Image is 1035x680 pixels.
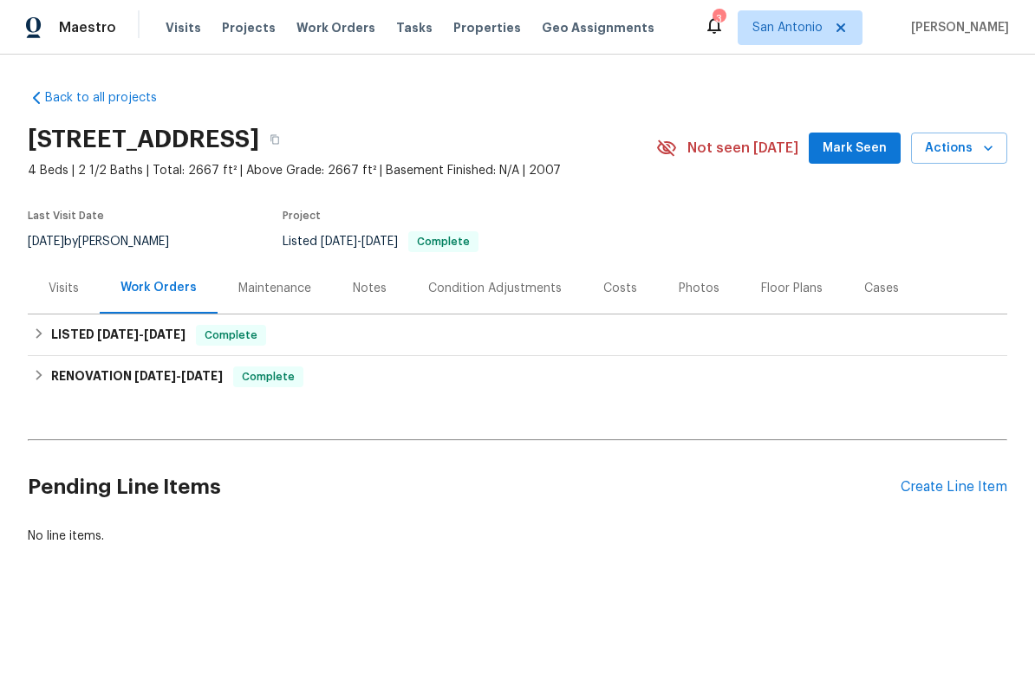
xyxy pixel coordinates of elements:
span: [DATE] [361,236,398,248]
a: Back to all projects [28,89,194,107]
span: Last Visit Date [28,210,104,221]
span: [DATE] [181,370,223,382]
span: Geo Assignments [542,19,654,36]
span: Work Orders [296,19,375,36]
div: LISTED [DATE]-[DATE]Complete [28,314,1007,356]
span: [PERSON_NAME] [904,19,1009,36]
span: [DATE] [134,370,176,382]
span: Complete [198,327,264,344]
span: San Antonio [752,19,823,36]
div: Visits [49,280,79,297]
h6: RENOVATION [51,366,223,387]
h2: [STREET_ADDRESS] [28,131,259,148]
div: Cases [864,280,899,297]
h2: Pending Line Items [28,447,901,528]
div: Create Line Item [901,479,1007,495]
span: Visits [166,19,201,36]
div: No line items. [28,528,1007,545]
div: Floor Plans [761,280,823,297]
span: [DATE] [144,328,186,340]
span: Listed [283,236,478,248]
span: Not seen [DATE] [687,139,798,157]
span: - [321,236,398,248]
span: Maestro [59,19,116,36]
div: by [PERSON_NAME] [28,231,190,252]
div: Condition Adjustments [428,280,562,297]
span: Properties [453,19,521,36]
span: Projects [222,19,276,36]
span: Complete [410,236,477,247]
span: Complete [235,368,302,385]
button: Actions [911,133,1007,165]
div: Photos [679,280,719,297]
button: Copy Address [259,124,290,155]
span: [DATE] [321,236,357,248]
span: Actions [925,138,993,159]
button: Mark Seen [809,133,901,165]
span: Mark Seen [823,138,887,159]
span: [DATE] [97,328,139,340]
span: [DATE] [28,236,64,248]
div: Maintenance [238,280,311,297]
div: RENOVATION [DATE]-[DATE]Complete [28,356,1007,398]
div: Work Orders [120,279,197,296]
span: Tasks [396,22,433,34]
span: 4 Beds | 2 1/2 Baths | Total: 2667 ft² | Above Grade: 2667 ft² | Basement Finished: N/A | 2007 [28,162,656,179]
h6: LISTED [51,325,186,346]
div: Notes [353,280,387,297]
div: 3 [713,10,725,28]
span: Project [283,210,321,221]
span: - [97,328,186,340]
div: Costs [603,280,637,297]
span: - [134,370,223,382]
